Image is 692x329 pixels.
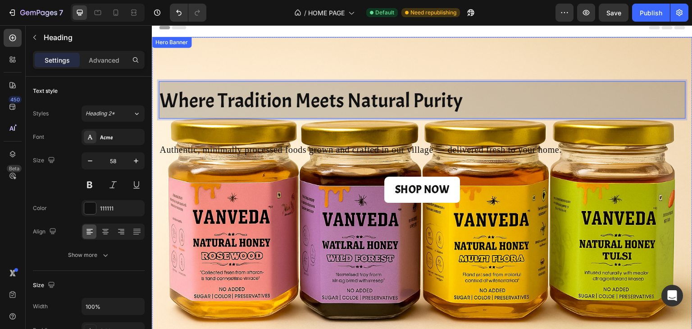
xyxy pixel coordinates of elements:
[33,110,49,118] div: Styles
[640,8,662,18] div: Publish
[661,285,683,306] div: Open Intercom Messenger
[14,14,22,22] img: logo_orange.svg
[100,133,142,142] div: Acme
[606,9,621,17] span: Save
[24,52,32,59] img: tab_domain_overview_orange.svg
[89,55,119,65] p: Advanced
[33,204,47,212] div: Color
[100,205,142,213] div: 111111
[33,133,44,141] div: Font
[23,23,99,31] div: Domain: [DOMAIN_NAME]
[44,32,141,43] p: Heading
[410,9,456,17] span: Need republishing
[152,25,692,329] iframe: Design area
[34,53,81,59] div: Domain Overview
[86,110,115,118] span: Heading 2*
[33,247,145,263] button: Show more
[375,9,394,17] span: Default
[170,4,206,22] div: Undo/Redo
[25,14,44,22] div: v 4.0.25
[82,298,144,315] input: Auto
[33,279,57,292] div: Size
[33,155,57,167] div: Size
[33,302,48,311] div: Width
[45,55,70,65] p: Settings
[4,4,67,22] button: 7
[100,53,152,59] div: Keywords by Traffic
[59,7,63,18] p: 7
[7,165,22,172] div: Beta
[599,4,628,22] button: Save
[33,226,58,238] div: Align
[82,105,145,122] button: Heading 2*
[14,23,22,31] img: website_grey.svg
[243,157,298,171] strong: SHOP NOW
[9,96,22,103] div: 450
[2,13,38,21] div: Hero Banner
[33,87,58,95] div: Text style
[90,52,97,59] img: tab_keywords_by_traffic_grey.svg
[632,4,670,22] button: Publish
[308,8,345,18] span: HOME PAGE
[232,151,309,178] a: SHOP NOW
[304,8,306,18] span: /
[68,251,110,260] div: Show more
